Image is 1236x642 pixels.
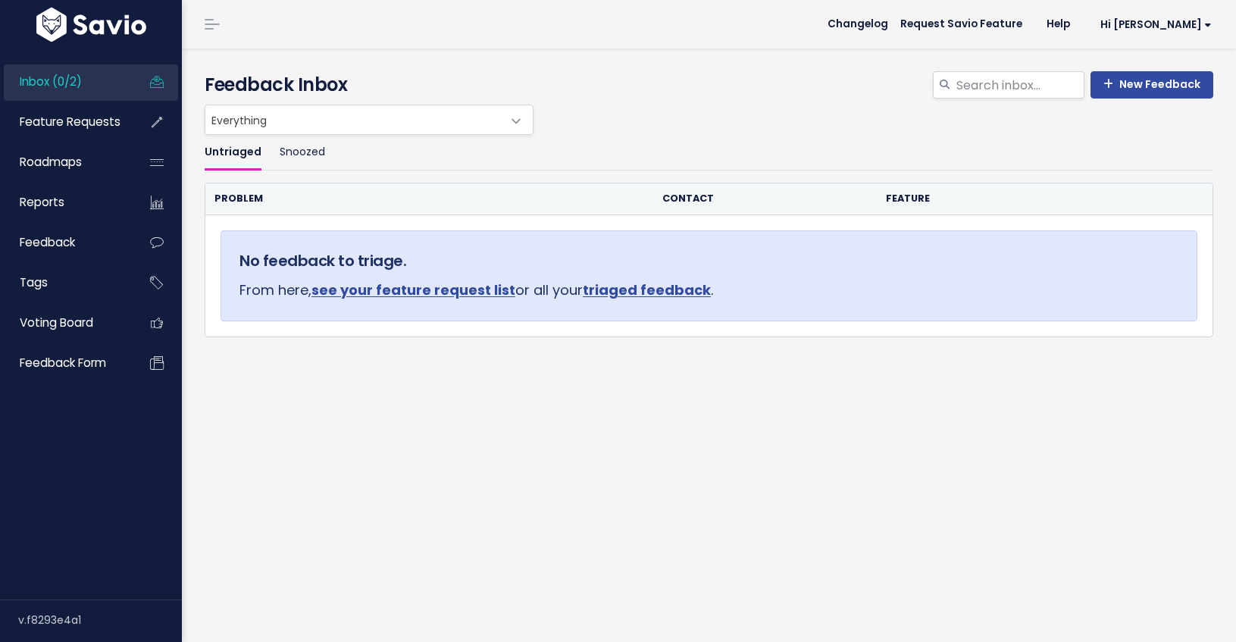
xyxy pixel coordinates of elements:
[4,145,126,180] a: Roadmaps
[888,13,1034,36] a: Request Savio Feature
[20,74,82,89] span: Inbox (0/2)
[239,249,1178,272] h5: No feedback to triage.
[20,274,48,290] span: Tags
[4,225,126,260] a: Feedback
[280,135,325,171] a: Snoozed
[311,280,515,299] a: see your feature request list
[1100,19,1212,30] span: Hi [PERSON_NAME]
[205,105,502,134] span: Everything
[1090,71,1213,99] a: New Feedback
[239,278,1178,302] p: From here, or all your .
[4,64,126,99] a: Inbox (0/2)
[877,183,1156,215] th: Feature
[1082,13,1224,36] a: Hi [PERSON_NAME]
[205,183,653,215] th: Problem
[20,315,93,330] span: Voting Board
[955,71,1084,99] input: Search inbox...
[33,8,150,42] img: logo-white.9d6f32f41409.svg
[20,154,82,170] span: Roadmaps
[4,305,126,340] a: Voting Board
[205,135,1213,171] ul: Filter feature requests
[205,135,261,171] a: Untriaged
[205,105,534,135] span: Everything
[828,19,888,30] span: Changelog
[20,234,75,250] span: Feedback
[1034,13,1082,36] a: Help
[18,600,182,640] div: v.f8293e4a1
[4,346,126,381] a: Feedback form
[4,185,126,220] a: Reports
[20,114,120,130] span: Feature Requests
[20,355,106,371] span: Feedback form
[4,105,126,139] a: Feature Requests
[653,183,877,215] th: Contact
[205,71,1213,99] h4: Feedback Inbox
[583,280,711,299] a: triaged feedback
[20,194,64,210] span: Reports
[4,265,126,300] a: Tags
